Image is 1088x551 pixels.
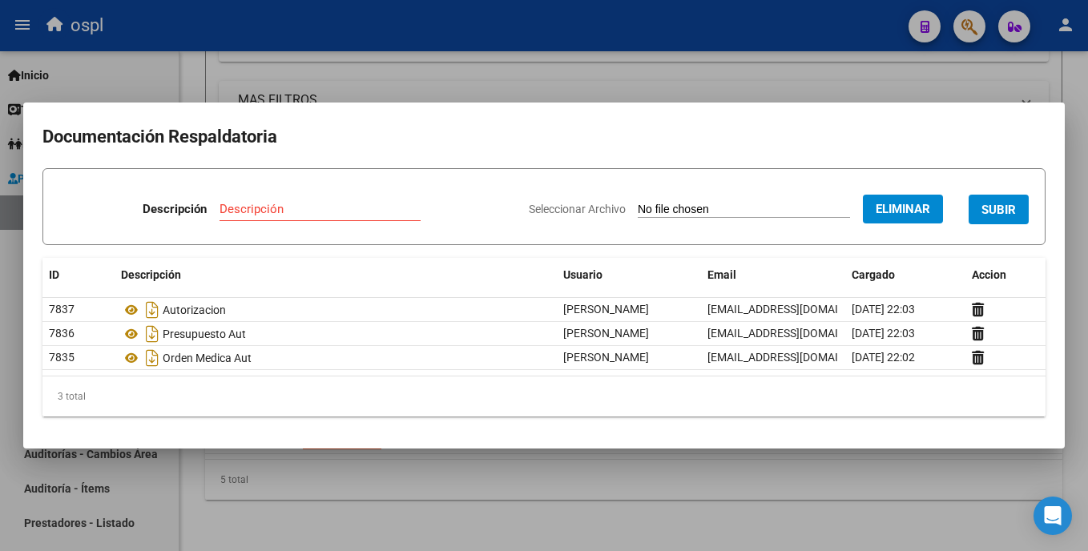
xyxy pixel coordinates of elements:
[1034,497,1072,535] div: Open Intercom Messenger
[49,303,75,316] span: 7837
[707,351,885,364] span: [EMAIL_ADDRESS][DOMAIN_NAME]
[863,195,943,223] button: Eliminar
[142,297,163,323] i: Descargar documento
[701,258,845,292] datatable-header-cell: Email
[852,327,915,340] span: [DATE] 22:03
[142,321,163,347] i: Descargar documento
[969,195,1029,224] button: SUBIR
[707,268,736,281] span: Email
[845,258,965,292] datatable-header-cell: Cargado
[42,258,115,292] datatable-header-cell: ID
[563,303,649,316] span: [PERSON_NAME]
[529,203,626,215] span: Seleccionar Archivo
[42,376,1046,416] div: 3 total
[707,303,885,316] span: [EMAIL_ADDRESS][DOMAIN_NAME]
[42,122,1046,152] h2: Documentación Respaldatoria
[563,351,649,364] span: [PERSON_NAME]
[563,327,649,340] span: [PERSON_NAME]
[852,351,915,364] span: [DATE] 22:02
[707,327,885,340] span: [EMAIL_ADDRESS][DOMAIN_NAME]
[142,345,163,371] i: Descargar documento
[557,258,701,292] datatable-header-cell: Usuario
[49,268,59,281] span: ID
[852,303,915,316] span: [DATE] 22:03
[972,268,1006,281] span: Accion
[115,258,557,292] datatable-header-cell: Descripción
[965,258,1046,292] datatable-header-cell: Accion
[981,203,1016,217] span: SUBIR
[876,202,930,216] span: Eliminar
[143,200,207,219] p: Descripción
[121,321,550,347] div: Presupuesto Aut
[49,327,75,340] span: 7836
[121,297,550,323] div: Autorizacion
[852,268,895,281] span: Cargado
[49,351,75,364] span: 7835
[121,345,550,371] div: Orden Medica Aut
[121,268,181,281] span: Descripción
[563,268,602,281] span: Usuario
